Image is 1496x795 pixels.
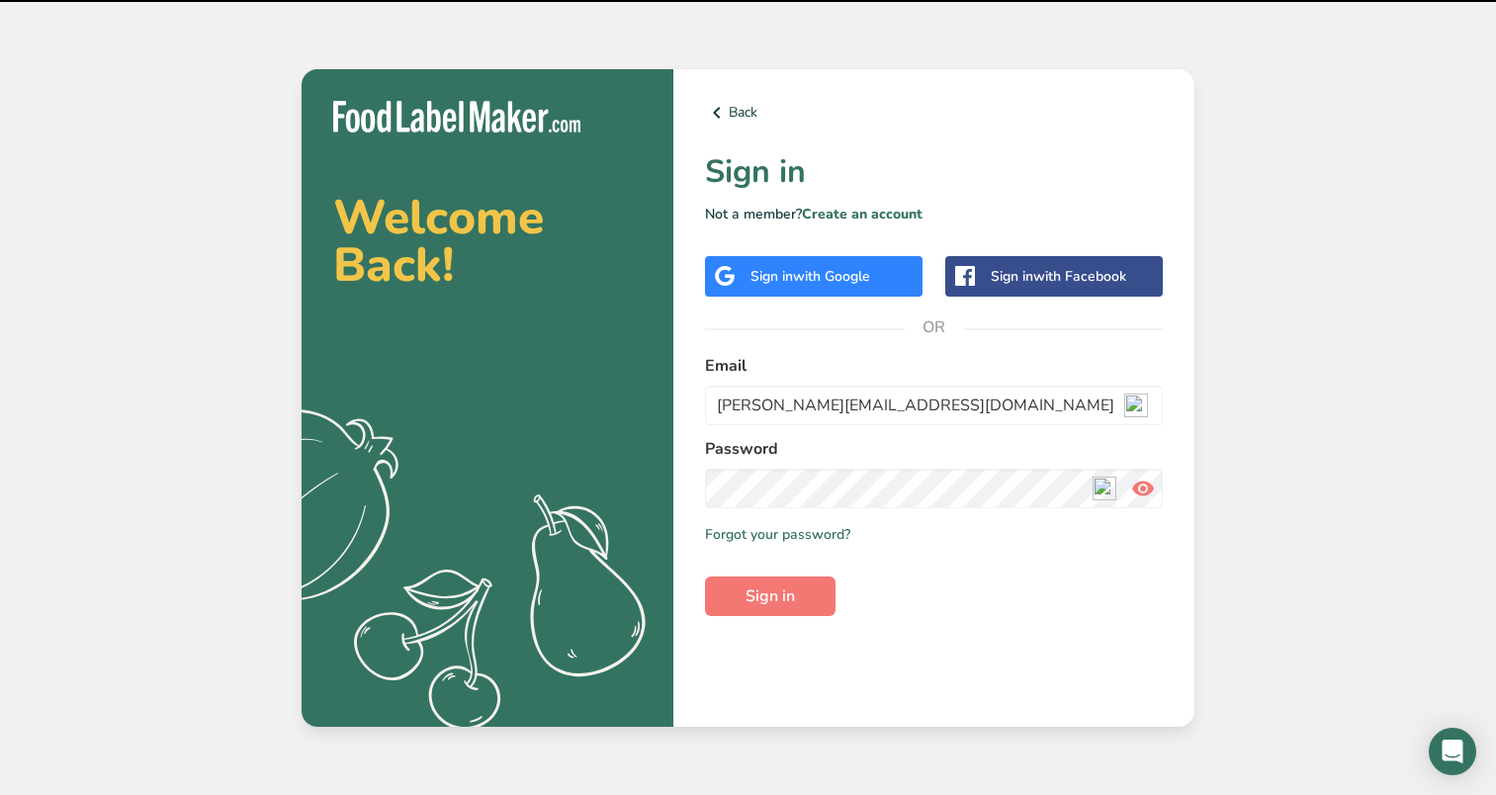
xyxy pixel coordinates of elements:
a: Create an account [802,205,923,223]
span: Sign in [746,584,795,608]
div: Open Intercom Messenger [1429,728,1476,775]
img: npw-badge-icon-locked.svg [1124,394,1148,417]
a: Back [705,101,1163,125]
label: Email [705,354,1163,378]
button: Sign in [705,576,836,616]
label: Password [705,437,1163,461]
div: Sign in [991,266,1126,287]
span: with Facebook [1033,267,1126,286]
input: Enter Your Email [705,386,1163,425]
a: Forgot your password? [705,524,850,545]
h2: Welcome Back! [333,194,642,289]
span: with Google [793,267,870,286]
p: Not a member? [705,204,1163,224]
div: Sign in [750,266,870,287]
img: Food Label Maker [333,101,580,133]
img: npw-badge-icon-locked.svg [1093,477,1116,500]
span: OR [905,298,964,357]
h1: Sign in [705,148,1163,196]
